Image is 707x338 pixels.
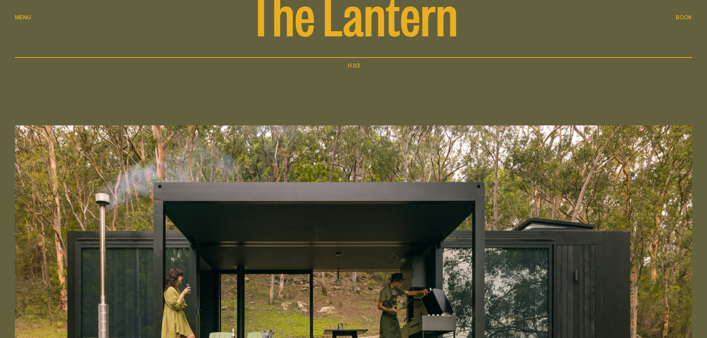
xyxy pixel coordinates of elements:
[15,13,31,22] button: show menu
[15,14,31,20] span: Menu
[348,61,360,70] h1: H.03
[676,13,692,22] button: show booking tray
[676,14,692,20] span: Book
